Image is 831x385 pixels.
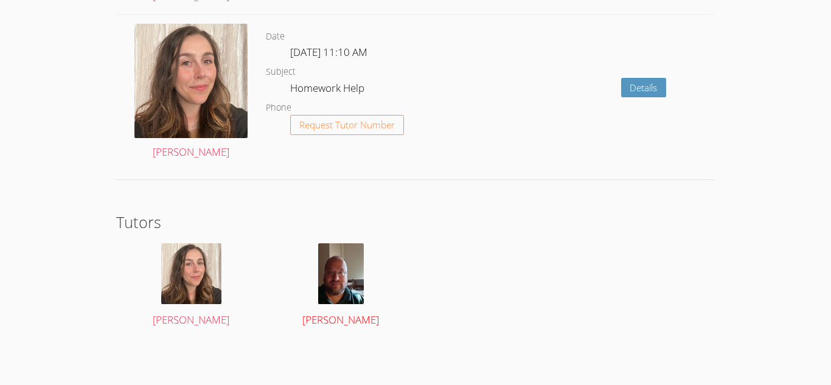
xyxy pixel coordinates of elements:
[290,80,367,100] dd: Homework Help
[318,243,364,304] img: avatar.png
[266,29,285,44] dt: Date
[134,24,248,138] img: IMG_0882.jpeg
[302,313,379,327] span: [PERSON_NAME]
[278,243,404,329] a: [PERSON_NAME]
[621,78,667,98] a: Details
[134,24,248,161] a: [PERSON_NAME]
[116,210,715,234] h2: Tutors
[153,313,229,327] span: [PERSON_NAME]
[290,45,367,59] span: [DATE] 11:10 AM
[299,120,395,130] span: Request Tutor Number
[266,100,291,116] dt: Phone
[266,64,296,80] dt: Subject
[161,243,221,304] img: IMG_0882.jpeg
[290,115,404,135] button: Request Tutor Number
[128,243,254,329] a: [PERSON_NAME]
